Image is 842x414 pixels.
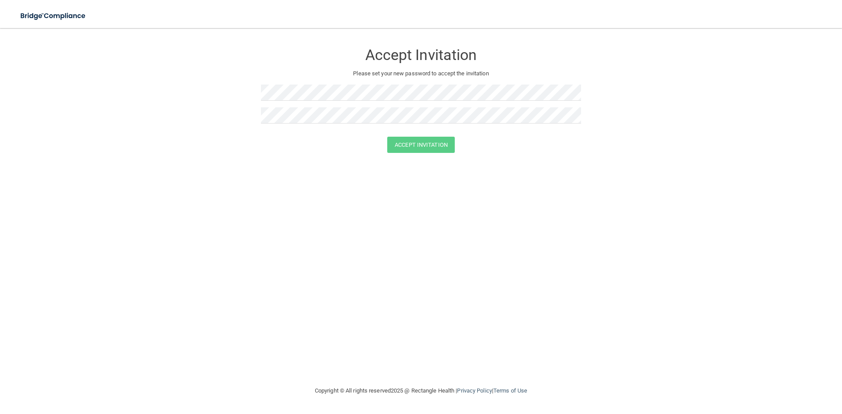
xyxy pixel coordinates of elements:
button: Accept Invitation [387,137,455,153]
img: bridge_compliance_login_screen.278c3ca4.svg [13,7,94,25]
a: Privacy Policy [457,387,492,394]
p: Please set your new password to accept the invitation [268,68,574,79]
a: Terms of Use [493,387,527,394]
div: Copyright © All rights reserved 2025 @ Rectangle Health | | [261,377,581,405]
h3: Accept Invitation [261,47,581,63]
